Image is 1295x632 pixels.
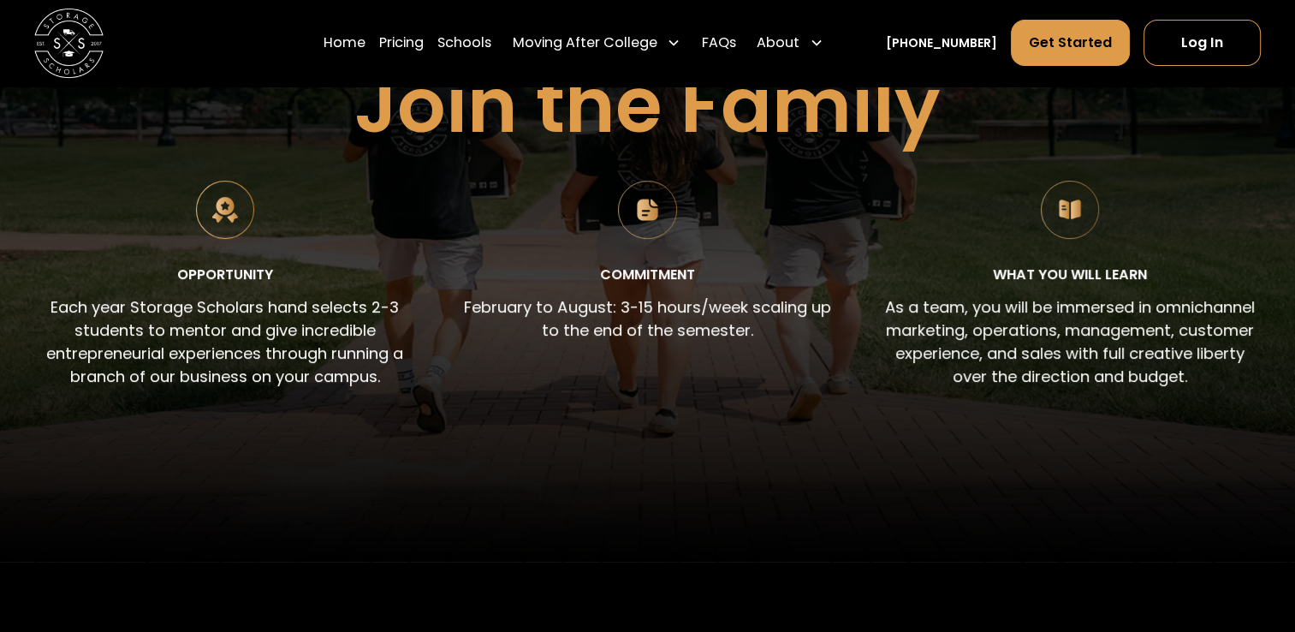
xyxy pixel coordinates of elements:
[177,265,273,285] div: Opportunity
[505,19,687,67] div: Moving After College
[379,19,424,67] a: Pricing
[34,295,415,389] p: Each year Storage Scholars hand selects 2-3 students to mentor and give incredible entrepreneuria...
[993,265,1147,285] div: What you will learn
[1144,20,1261,66] a: Log In
[34,9,104,78] img: Storage Scholars main logo
[437,19,491,67] a: Schools
[885,34,996,52] a: [PHONE_NUMBER]
[879,295,1260,389] p: As a team, you will be immersed in omnichannel marketing, operations, management, customer experi...
[324,19,365,67] a: Home
[750,19,830,67] div: About
[512,33,656,53] div: Moving After College
[457,295,838,342] p: February to August: 3-15 hours/week scaling up to the end of the semester.
[354,64,941,147] h1: Join the Family
[757,33,799,53] div: About
[702,19,736,67] a: FAQs
[600,265,695,285] div: Commitment
[1011,20,1130,66] a: Get Started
